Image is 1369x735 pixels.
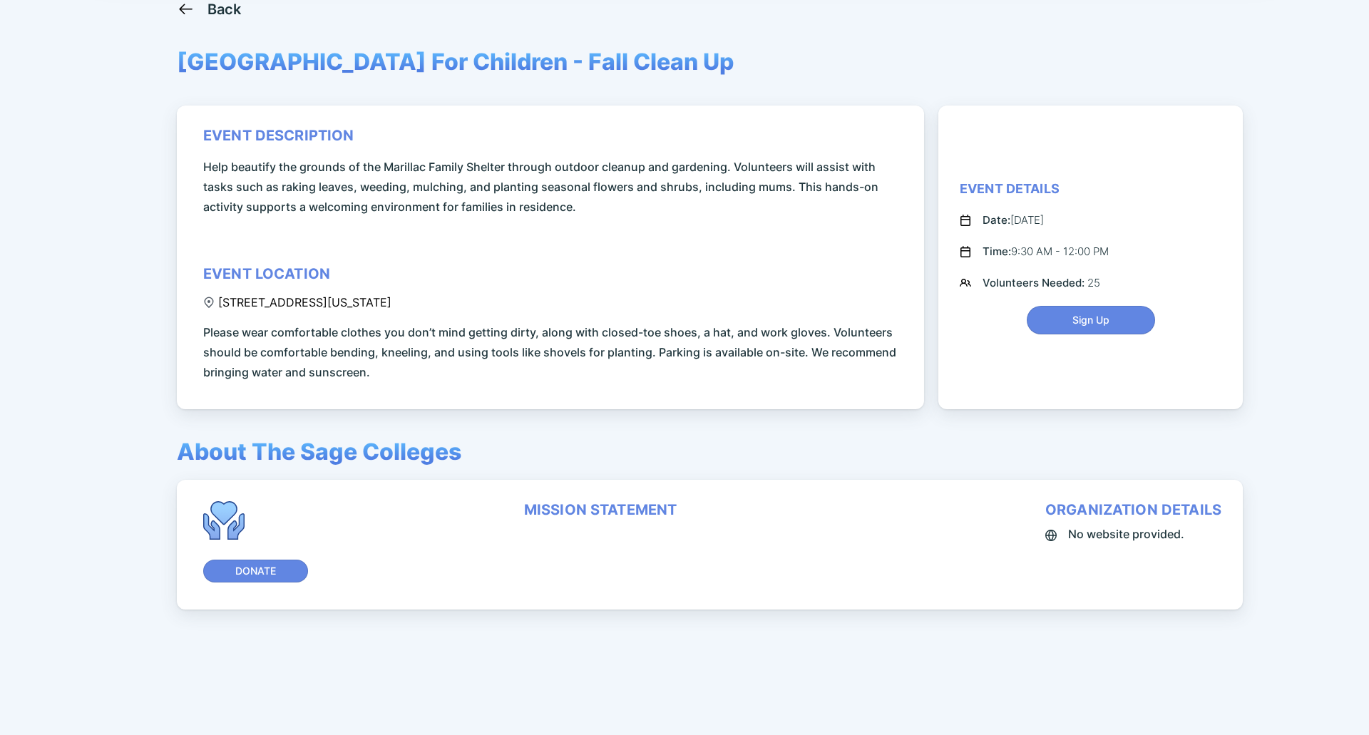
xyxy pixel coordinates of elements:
[983,245,1011,258] span: Time:
[983,276,1087,289] span: Volunteers Needed:
[1068,524,1184,544] span: No website provided.
[177,438,461,466] span: About The Sage Colleges
[207,1,242,18] div: Back
[203,322,903,382] span: Please wear comfortable clothes you don’t mind getting dirty, along with closed-toe shoes, a hat,...
[1045,501,1221,518] div: organization details
[1072,313,1109,327] span: Sign Up
[1027,306,1155,334] button: Sign Up
[203,157,903,217] span: Help beautify the grounds of the Marillac Family Shelter through outdoor cleanup and gardening. V...
[983,274,1100,292] div: 25
[983,213,1010,227] span: Date:
[203,560,308,582] button: Donate
[524,501,677,518] div: mission statement
[203,265,330,282] div: event location
[177,48,734,76] span: [GEOGRAPHIC_DATA] For Children - Fall Clean Up
[983,243,1109,260] div: 9:30 AM - 12:00 PM
[960,180,1060,197] div: Event Details
[203,127,354,144] div: event description
[203,295,391,309] div: [STREET_ADDRESS][US_STATE]
[983,212,1044,229] div: [DATE]
[235,564,276,578] span: Donate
